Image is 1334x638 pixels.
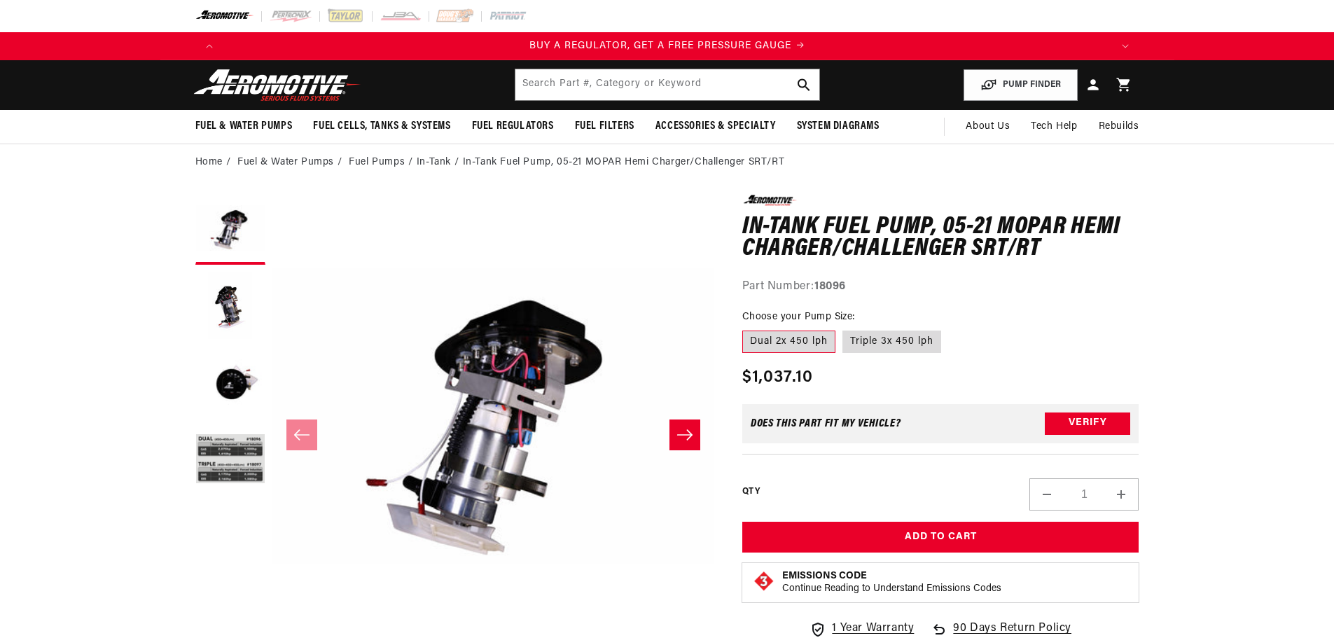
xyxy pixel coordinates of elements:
[515,69,819,100] input: Search by Part Number, Category or Keyword
[797,119,880,134] span: System Diagrams
[842,331,941,353] label: Triple 3x 450 lph
[814,281,846,292] strong: 18096
[645,110,786,143] summary: Accessories & Specialty
[195,155,223,170] a: Home
[461,110,564,143] summary: Fuel Regulators
[669,419,700,450] button: Slide right
[195,349,265,419] button: Load image 3 in gallery view
[786,110,890,143] summary: System Diagrams
[564,110,645,143] summary: Fuel Filters
[1031,119,1077,134] span: Tech Help
[742,365,814,390] span: $1,037.10
[955,110,1020,144] a: About Us
[303,110,461,143] summary: Fuel Cells, Tanks & Systems
[655,119,776,134] span: Accessories & Specialty
[1111,32,1139,60] button: Translation missing: en.sections.announcements.next_announcement
[1020,110,1088,144] summary: Tech Help
[223,39,1111,54] div: 1 of 4
[195,426,265,496] button: Load image 4 in gallery view
[195,119,293,134] span: Fuel & Water Pumps
[753,570,775,592] img: Emissions code
[788,69,819,100] button: search button
[1099,119,1139,134] span: Rebuilds
[313,119,450,134] span: Fuel Cells, Tanks & Systems
[349,155,405,170] a: Fuel Pumps
[472,119,554,134] span: Fuel Regulators
[575,119,634,134] span: Fuel Filters
[782,571,867,581] strong: Emissions Code
[237,155,334,170] a: Fuel & Water Pumps
[742,522,1139,553] button: Add to Cart
[160,32,1174,60] slideshow-component: Translation missing: en.sections.announcements.announcement_bar
[223,39,1111,54] div: Announcement
[832,620,914,638] span: 1 Year Warranty
[966,121,1010,132] span: About Us
[529,41,791,51] span: BUY A REGULATOR, GET A FREE PRESSURE GAUGE
[810,620,914,638] a: 1 Year Warranty
[742,486,760,498] label: QTY
[742,310,856,324] legend: Choose your Pump Size:
[742,216,1139,261] h1: In-Tank Fuel Pump, 05-21 MOPAR Hemi Charger/Challenger SRT/RT
[195,32,223,60] button: Translation missing: en.sections.announcements.previous_announcement
[185,110,303,143] summary: Fuel & Water Pumps
[1045,412,1130,435] button: Verify
[782,583,1001,595] p: Continue Reading to Understand Emissions Codes
[742,331,835,353] label: Dual 2x 450 lph
[190,69,365,102] img: Aeromotive
[195,155,1139,170] nav: breadcrumbs
[742,278,1139,296] div: Part Number:
[964,69,1078,101] button: PUMP FINDER
[286,419,317,450] button: Slide left
[223,39,1111,54] a: BUY A REGULATOR, GET A FREE PRESSURE GAUGE
[195,272,265,342] button: Load image 2 in gallery view
[417,155,463,170] li: In-Tank
[195,195,265,265] button: Load image 1 in gallery view
[751,418,901,429] div: Does This part fit My vehicle?
[463,155,785,170] li: In-Tank Fuel Pump, 05-21 MOPAR Hemi Charger/Challenger SRT/RT
[782,570,1001,595] button: Emissions CodeContinue Reading to Understand Emissions Codes
[1088,110,1150,144] summary: Rebuilds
